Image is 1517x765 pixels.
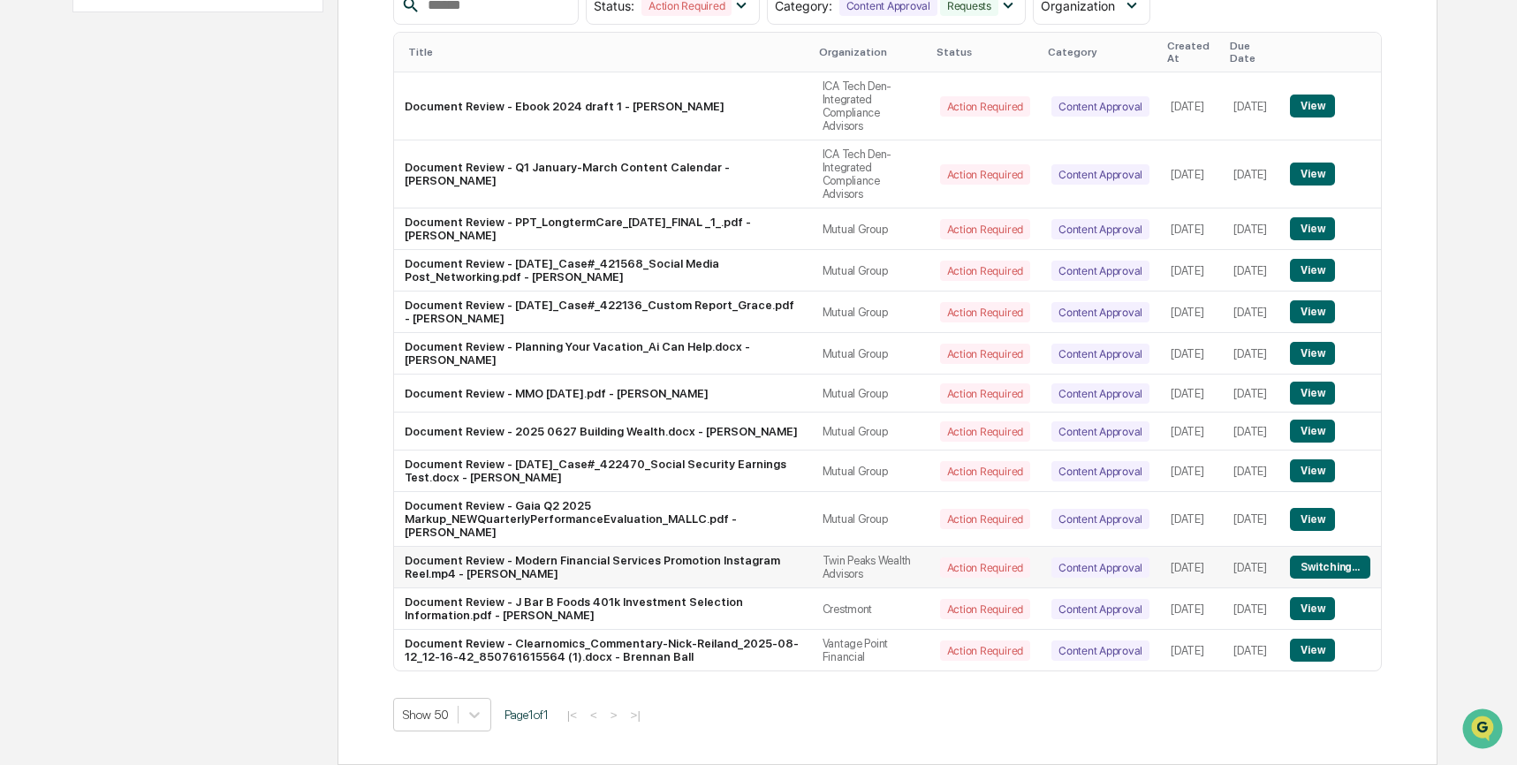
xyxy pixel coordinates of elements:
[1223,72,1279,140] td: [DATE]
[46,80,292,99] input: Clear
[1160,547,1223,588] td: [DATE]
[1051,421,1149,442] div: Content Approval
[1051,164,1149,185] div: Content Approval
[60,153,224,167] div: We're available if you need us!
[812,413,929,451] td: Mutual Group
[394,547,812,588] td: Document Review - Modern Financial Services Promotion Instagram Reel.mp4 - [PERSON_NAME]
[940,344,1030,364] div: Action Required
[1223,140,1279,208] td: [DATE]
[1051,261,1149,281] div: Content Approval
[1223,451,1279,492] td: [DATE]
[940,96,1030,117] div: Action Required
[1223,492,1279,547] td: [DATE]
[394,630,812,670] td: Document Review - Clearnomics_Commentary-Nick-Reiland_2025-08-12_12-16-42_850761615564 (1).docx -...
[940,509,1030,529] div: Action Required
[18,37,322,65] p: How can we help?
[1290,342,1335,365] button: View
[394,333,812,375] td: Document Review - Planning Your Vacation_Ai Can Help.docx - [PERSON_NAME]
[125,299,214,313] a: Powered byPylon
[626,708,646,723] button: >|
[812,72,929,140] td: ICA Tech Den-Integrated Compliance Advisors
[1160,208,1223,250] td: [DATE]
[1230,40,1272,64] div: Due Date
[812,208,929,250] td: Mutual Group
[1160,588,1223,630] td: [DATE]
[300,140,322,162] button: Start new chat
[812,547,929,588] td: Twin Peaks Wealth Advisors
[1290,597,1335,620] button: View
[394,208,812,250] td: Document Review - PPT_LongtermCare_[DATE]_FINAL _1_.pdf - [PERSON_NAME]
[812,492,929,547] td: Mutual Group
[394,588,812,630] td: Document Review - J Bar B Foods 401k Investment Selection Information.pdf - [PERSON_NAME]
[1290,300,1335,323] button: View
[1051,302,1149,322] div: Content Approval
[1223,588,1279,630] td: [DATE]
[394,292,812,333] td: Document Review - [DATE]_Case#_422136_Custom Report_Grace.pdf - [PERSON_NAME]
[1051,599,1149,619] div: Content Approval
[1160,72,1223,140] td: [DATE]
[562,708,582,723] button: |<
[812,375,929,413] td: Mutual Group
[812,451,929,492] td: Mutual Group
[812,588,929,630] td: Crestmont
[1051,344,1149,364] div: Content Approval
[394,72,812,140] td: Document Review - Ebook 2024 draft 1 - [PERSON_NAME]
[1223,547,1279,588] td: [DATE]
[1160,140,1223,208] td: [DATE]
[812,292,929,333] td: Mutual Group
[940,383,1030,404] div: Action Required
[1223,375,1279,413] td: [DATE]
[35,256,111,274] span: Data Lookup
[394,451,812,492] td: Document Review - [DATE]_Case#_422470_Social Security Earnings Test.docx - [PERSON_NAME]
[1290,508,1335,531] button: View
[940,261,1030,281] div: Action Required
[585,708,603,723] button: <
[1290,259,1335,282] button: View
[18,135,49,167] img: 1746055101610-c473b297-6a78-478c-a979-82029cc54cd1
[394,413,812,451] td: Document Review - 2025 0627 Building Wealth.docx - [PERSON_NAME]
[11,216,121,247] a: 🖐️Preclearance
[1160,375,1223,413] td: [DATE]
[1290,382,1335,405] button: View
[1167,40,1216,64] div: Created At
[1051,96,1149,117] div: Content Approval
[1290,639,1335,662] button: View
[504,708,549,722] span: Page 1 of 1
[1051,640,1149,661] div: Content Approval
[1223,292,1279,333] td: [DATE]
[812,140,929,208] td: ICA Tech Den-Integrated Compliance Advisors
[1160,630,1223,670] td: [DATE]
[408,46,805,58] div: Title
[1160,451,1223,492] td: [DATE]
[1290,459,1335,482] button: View
[1223,333,1279,375] td: [DATE]
[1051,557,1149,578] div: Content Approval
[940,461,1030,481] div: Action Required
[605,708,623,723] button: >
[128,224,142,239] div: 🗄️
[940,640,1030,661] div: Action Required
[1051,461,1149,481] div: Content Approval
[18,224,32,239] div: 🖐️
[1290,163,1335,186] button: View
[1048,46,1153,58] div: Category
[812,250,929,292] td: Mutual Group
[940,302,1030,322] div: Action Required
[1160,413,1223,451] td: [DATE]
[940,219,1030,239] div: Action Required
[35,223,114,240] span: Preclearance
[1223,250,1279,292] td: [DATE]
[1223,413,1279,451] td: [DATE]
[394,140,812,208] td: Document Review - Q1 January-March Content Calendar - [PERSON_NAME]
[819,46,922,58] div: Organization
[812,333,929,375] td: Mutual Group
[1290,420,1335,443] button: View
[812,630,929,670] td: Vantage Point Financial
[11,249,118,281] a: 🔎Data Lookup
[1160,333,1223,375] td: [DATE]
[1223,208,1279,250] td: [DATE]
[394,250,812,292] td: Document Review - [DATE]_Case#_421568_Social Media Post_Networking.pdf - [PERSON_NAME]
[18,258,32,272] div: 🔎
